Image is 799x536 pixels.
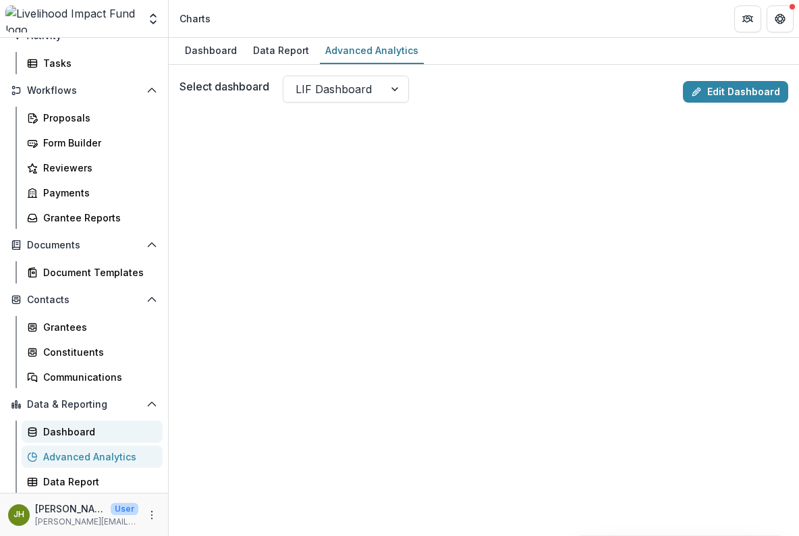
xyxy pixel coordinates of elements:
[22,341,163,363] a: Constituents
[144,5,163,32] button: Open entity switcher
[22,52,163,74] a: Tasks
[5,289,163,311] button: Open Contacts
[43,161,152,175] div: Reviewers
[22,421,163,443] a: Dashboard
[22,446,163,468] a: Advanced Analytics
[5,234,163,256] button: Open Documents
[111,503,138,515] p: User
[248,41,314,60] div: Data Report
[22,316,163,338] a: Grantees
[683,81,788,103] a: Edit Dashboard
[27,399,141,410] span: Data & Reporting
[22,132,163,154] a: Form Builder
[248,38,314,64] a: Data Report
[43,186,152,200] div: Payments
[43,475,152,489] div: Data Report
[35,516,138,528] p: [PERSON_NAME][EMAIL_ADDRESS][DOMAIN_NAME]
[27,240,141,251] span: Documents
[5,5,138,32] img: Livelihood Impact Fund logo
[43,111,152,125] div: Proposals
[27,85,141,97] span: Workflows
[180,11,211,26] div: Charts
[43,425,152,439] div: Dashboard
[5,394,163,415] button: Open Data & Reporting
[43,450,152,464] div: Advanced Analytics
[180,78,269,95] label: Select dashboard
[767,5,794,32] button: Get Help
[5,80,163,101] button: Open Workflows
[22,207,163,229] a: Grantee Reports
[43,211,152,225] div: Grantee Reports
[43,136,152,150] div: Form Builder
[144,507,160,523] button: More
[22,261,163,284] a: Document Templates
[22,471,163,493] a: Data Report
[320,38,424,64] a: Advanced Analytics
[22,182,163,204] a: Payments
[43,56,152,70] div: Tasks
[43,320,152,334] div: Grantees
[13,510,24,519] div: Jeremy Hockenstein
[35,502,105,516] p: [PERSON_NAME]
[27,294,141,306] span: Contacts
[22,366,163,388] a: Communications
[180,38,242,64] a: Dashboard
[43,370,152,384] div: Communications
[43,345,152,359] div: Constituents
[22,107,163,129] a: Proposals
[174,9,216,28] nav: breadcrumb
[180,41,242,60] div: Dashboard
[43,265,152,279] div: Document Templates
[320,41,424,60] div: Advanced Analytics
[22,157,163,179] a: Reviewers
[734,5,761,32] button: Partners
